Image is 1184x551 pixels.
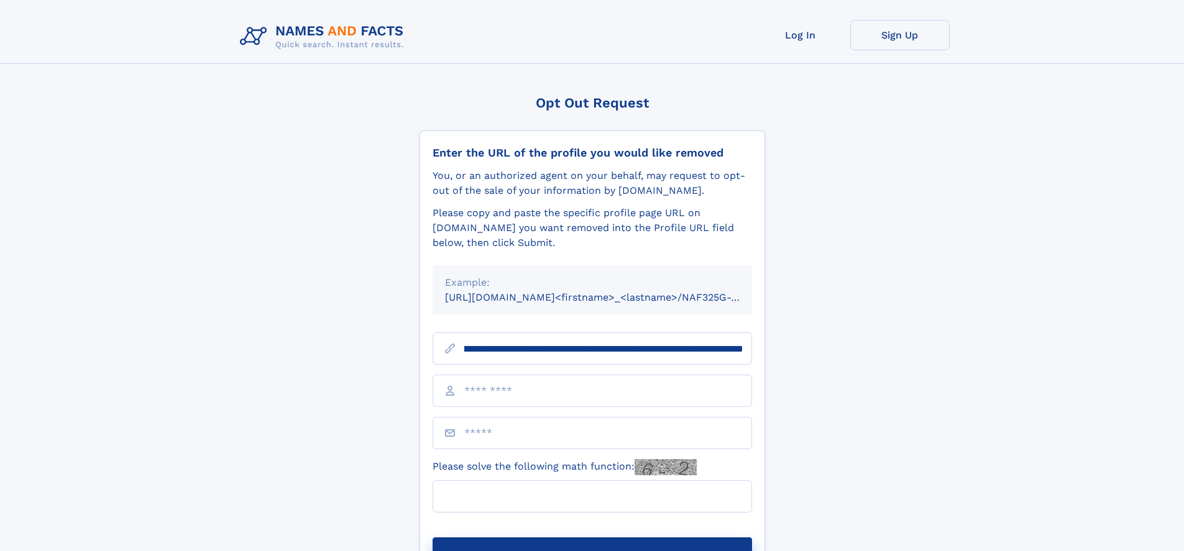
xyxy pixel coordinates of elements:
[433,168,752,198] div: You, or an authorized agent on your behalf, may request to opt-out of the sale of your informatio...
[850,20,950,50] a: Sign Up
[235,20,414,53] img: Logo Names and Facts
[445,275,740,290] div: Example:
[751,20,850,50] a: Log In
[433,459,697,475] label: Please solve the following math function:
[420,95,765,111] div: Opt Out Request
[445,291,776,303] small: [URL][DOMAIN_NAME]<firstname>_<lastname>/NAF325G-xxxxxxxx
[433,146,752,160] div: Enter the URL of the profile you would like removed
[433,206,752,250] div: Please copy and paste the specific profile page URL on [DOMAIN_NAME] you want removed into the Pr...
